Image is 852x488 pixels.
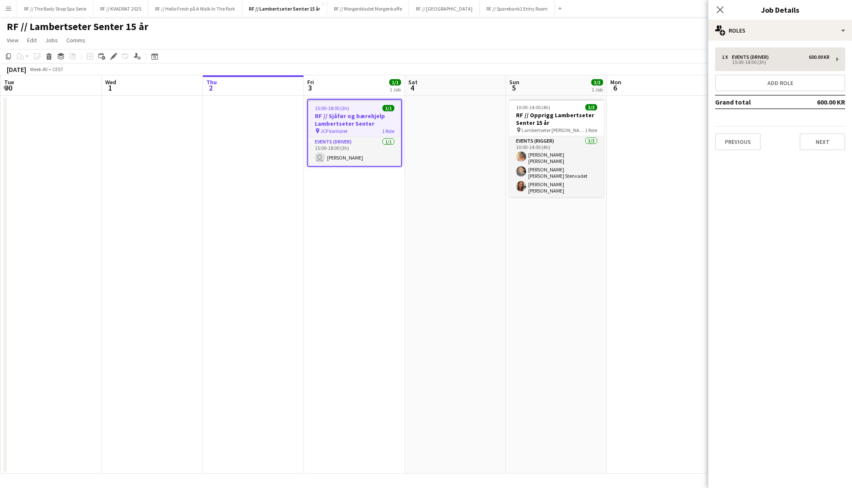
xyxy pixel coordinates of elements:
[715,95,792,109] td: Grand total
[509,136,604,197] app-card-role: Events (Rigger)3/310:00-14:00 (4h)[PERSON_NAME] [PERSON_NAME][PERSON_NAME] [PERSON_NAME] Stenvade...
[28,66,49,72] span: Week 40
[206,78,217,86] span: Thu
[308,112,401,127] h3: RF // Sjåfør og bærehjelp Lambertseter Senter
[522,127,585,133] span: Lambertseter [PERSON_NAME]
[715,74,845,91] button: Add role
[480,0,555,17] button: RF // Sparebank1 Entry Room
[307,99,402,167] app-job-card: 15:00-18:00 (3h)1/1RF // Sjåfør og bærehjelp Lambertseter Senter JCP kontoret1 RoleEvents (Driver...
[7,36,19,44] span: View
[800,133,845,150] button: Next
[7,65,26,74] div: [DATE]
[585,104,597,110] span: 3/3
[52,66,63,72] div: CEST
[205,83,217,93] span: 2
[3,35,22,46] a: View
[509,78,519,86] span: Sun
[722,60,830,64] div: 15:00-18:00 (3h)
[809,54,830,60] div: 600.00 KR
[320,128,347,134] span: JCP kontoret
[509,111,604,127] h3: RF // Opprigg Lambertseter Senter 15 år
[407,83,418,93] span: 4
[409,0,480,17] button: RF // [GEOGRAPHIC_DATA]
[327,0,409,17] button: RF // Morgenbladet Morgenkaffe
[382,105,394,111] span: 1/1
[306,83,314,93] span: 3
[93,0,148,17] button: RF // KVADRAT 2025
[508,83,519,93] span: 5
[308,137,401,166] app-card-role: Events (Driver)1/115:00-18:00 (3h) [PERSON_NAME]
[509,99,604,197] app-job-card: 10:00-14:00 (4h)3/3RF // Opprigg Lambertseter Senter 15 år Lambertseter [PERSON_NAME]1 RoleEvents...
[3,83,14,93] span: 30
[66,36,85,44] span: Comms
[389,79,401,85] span: 1/1
[307,78,314,86] span: Fri
[715,133,761,150] button: Previous
[148,0,242,17] button: RF // Hello Fresh på A Walk In The Park
[17,0,93,17] button: RF // The Body Shop Spa Serie
[63,35,89,46] a: Comms
[708,20,852,41] div: Roles
[315,105,349,111] span: 15:00-18:00 (3h)
[585,127,597,133] span: 1 Role
[408,78,418,86] span: Sat
[24,35,40,46] a: Edit
[45,36,58,44] span: Jobs
[591,79,603,85] span: 3/3
[7,20,148,33] h1: RF // Lambertseter Senter 15 år
[610,78,621,86] span: Mon
[104,83,116,93] span: 1
[382,128,394,134] span: 1 Role
[609,83,621,93] span: 6
[792,95,845,109] td: 600.00 KR
[4,78,14,86] span: Tue
[722,54,732,60] div: 1 x
[42,35,61,46] a: Jobs
[732,54,772,60] div: Events (Driver)
[27,36,37,44] span: Edit
[592,86,603,93] div: 1 Job
[242,0,327,17] button: RF // Lambertseter Senter 15 år
[708,4,852,15] h3: Job Details
[105,78,116,86] span: Wed
[516,104,550,110] span: 10:00-14:00 (4h)
[390,86,401,93] div: 1 Job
